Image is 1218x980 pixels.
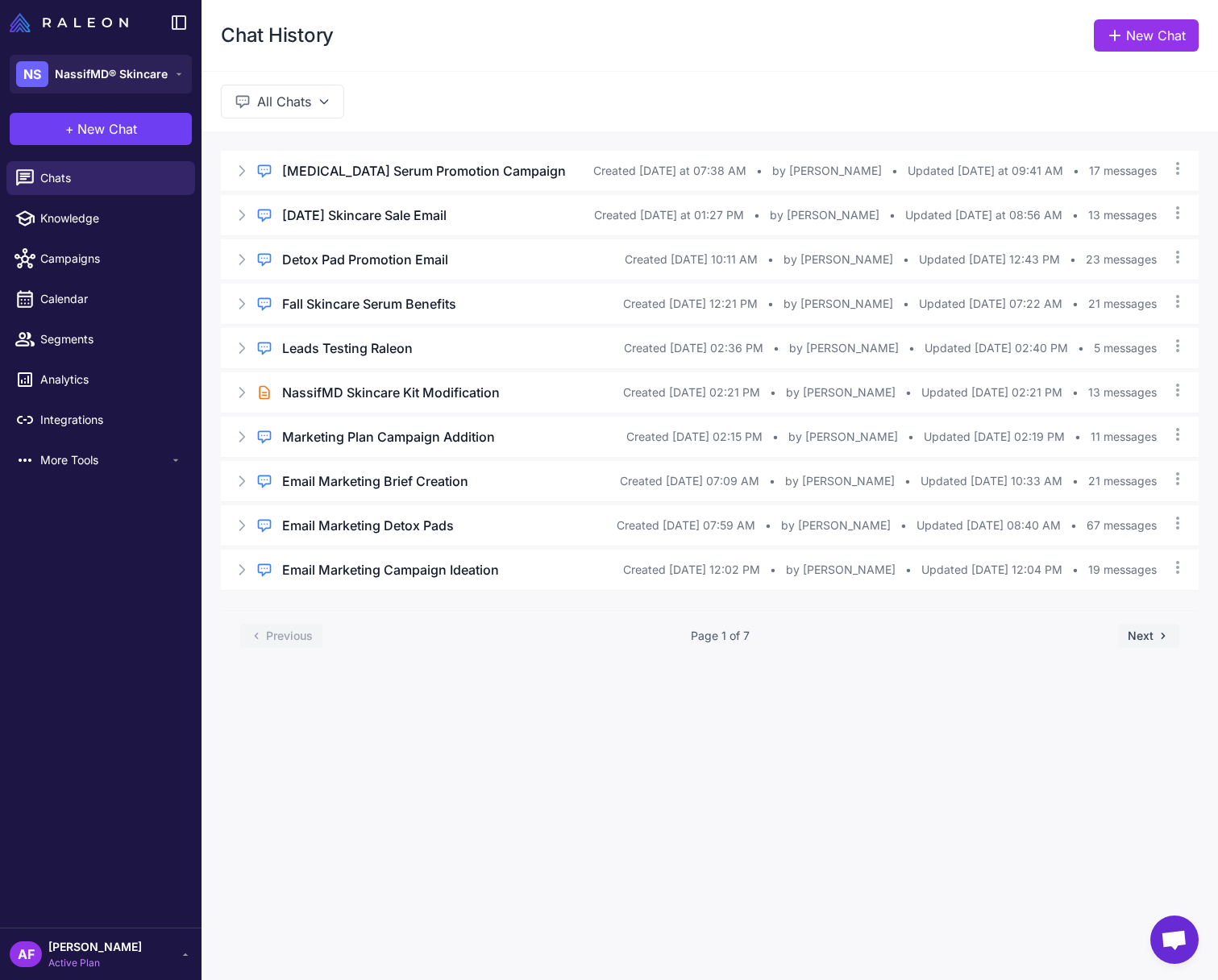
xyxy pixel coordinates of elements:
span: Campaigns [40,250,182,268]
span: Page 1 of 7 [691,627,750,645]
h3: Email Marketing Brief Creation [282,471,468,491]
h3: [MEDICAL_DATA] Serum Promotion Campaign [282,161,566,181]
span: Created [DATE] at 07:38 AM [593,162,746,180]
span: • [1072,561,1079,579]
span: • [889,206,896,224]
span: • [900,517,907,534]
span: Created [DATE] 07:59 AM [617,517,755,534]
span: • [765,517,771,534]
span: Updated [DATE] 10:33 AM [921,472,1062,490]
h3: Marketing Plan Campaign Addition [282,427,495,446]
button: Next [1118,624,1179,648]
div: AF [10,941,42,967]
span: • [1073,162,1079,180]
span: • [904,472,911,490]
span: Created [DATE] 02:15 PM [626,428,763,446]
span: Updated [DATE] at 09:41 AM [908,162,1063,180]
span: • [773,339,779,357]
span: 21 messages [1088,295,1157,313]
span: Created [DATE] 02:36 PM [624,339,763,357]
span: • [769,472,775,490]
a: Analytics [6,363,195,397]
span: • [767,251,774,268]
span: by [PERSON_NAME] [772,162,882,180]
span: + [65,119,74,139]
h3: [DATE] Skincare Sale Email [282,206,447,225]
span: • [903,295,909,313]
img: Raleon Logo [10,13,128,32]
a: Segments [6,322,195,356]
span: Integrations [40,411,182,429]
span: • [905,384,912,401]
span: • [1072,472,1079,490]
span: 67 messages [1087,517,1157,534]
span: 21 messages [1088,472,1157,490]
span: Active Plan [48,956,142,970]
span: • [1070,517,1077,534]
span: by [PERSON_NAME] [786,384,896,401]
span: by [PERSON_NAME] [789,339,899,357]
a: Knowledge [6,201,195,235]
h3: Email Marketing Campaign Ideation [282,560,499,579]
span: • [770,384,776,401]
span: Chats [40,169,182,187]
a: Chats [6,161,195,195]
span: 5 messages [1094,339,1157,357]
span: 11 messages [1091,428,1157,446]
span: Updated [DATE] 08:40 AM [917,517,1061,534]
span: • [908,428,914,446]
span: Updated [DATE] at 08:56 AM [905,206,1062,224]
span: Created [DATE] 12:21 PM [623,295,758,313]
span: Updated [DATE] 07:22 AM [919,295,1062,313]
span: Calendar [40,290,182,308]
span: New Chat [77,119,137,139]
span: • [1072,206,1079,224]
a: Calendar [6,282,195,316]
span: • [756,162,763,180]
a: New Chat [1094,19,1199,52]
span: 17 messages [1089,162,1157,180]
span: by [PERSON_NAME] [784,251,893,268]
span: Created [DATE] at 01:27 PM [594,206,744,224]
span: • [1072,384,1079,401]
span: by [PERSON_NAME] [786,561,896,579]
span: by [PERSON_NAME] [784,295,893,313]
span: Updated [DATE] 02:21 PM [921,384,1062,401]
span: • [767,295,774,313]
span: • [1072,295,1079,313]
span: • [770,561,776,579]
span: • [1078,339,1084,357]
button: +New Chat [10,113,192,145]
a: Open chat [1150,916,1199,964]
span: • [905,561,912,579]
span: Updated [DATE] 12:04 PM [921,561,1062,579]
h1: Chat History [221,23,334,48]
span: Updated [DATE] 02:19 PM [924,428,1065,446]
span: • [772,428,779,446]
h3: Detox Pad Promotion Email [282,250,448,269]
h3: Email Marketing Detox Pads [282,516,454,535]
span: by [PERSON_NAME] [788,428,898,446]
a: Integrations [6,403,195,437]
span: • [1075,428,1081,446]
span: Knowledge [40,210,182,227]
span: Updated [DATE] 12:43 PM [919,251,1060,268]
span: by [PERSON_NAME] [781,517,891,534]
span: 19 messages [1088,561,1157,579]
span: 13 messages [1088,206,1157,224]
span: Created [DATE] 12:02 PM [623,561,760,579]
button: All Chats [221,85,344,118]
span: Created [DATE] 10:11 AM [625,251,758,268]
span: • [892,162,898,180]
span: 23 messages [1086,251,1157,268]
span: Segments [40,330,182,348]
h3: Fall Skincare Serum Benefits [282,294,456,314]
span: 13 messages [1088,384,1157,401]
a: Campaigns [6,242,195,276]
span: [PERSON_NAME] [48,938,142,956]
span: by [PERSON_NAME] [770,206,879,224]
span: by [PERSON_NAME] [785,472,895,490]
button: NSNassifMD® Skincare [10,55,192,93]
div: NS [16,61,48,87]
button: Previous [240,624,322,648]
